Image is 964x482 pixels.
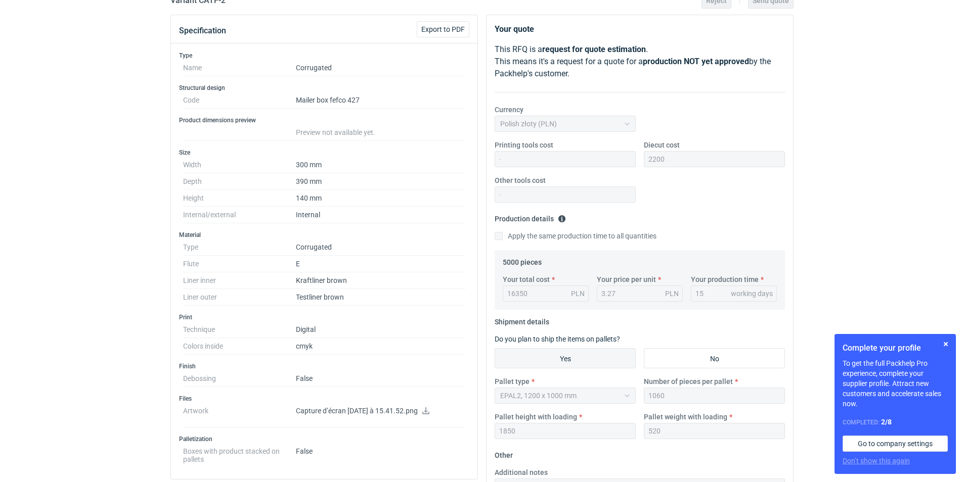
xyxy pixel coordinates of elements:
[183,92,296,109] dt: Code
[183,256,296,272] dt: Flute
[843,436,948,452] a: Go to company settings
[495,467,548,477] label: Additional notes
[296,407,465,416] p: Capture d’écran [DATE] à 15.41.52.png
[179,362,469,370] h3: Finish
[296,157,465,173] dd: 300 mm
[179,52,469,60] h3: Type
[597,274,656,284] label: Your price per unit
[296,321,465,338] dd: Digital
[417,21,469,37] button: Export to PDF
[296,207,465,223] dd: Internal
[183,157,296,173] dt: Width
[183,272,296,289] dt: Liner inner
[495,376,530,387] label: Pallet type
[179,395,469,403] h3: Files
[179,435,469,443] h3: Palletization
[843,342,948,354] h1: Complete your profile
[843,456,910,466] button: Don’t show this again
[495,231,656,241] label: Apply the same production time to all quantities
[183,190,296,207] dt: Height
[183,370,296,387] dt: Debossing
[183,403,296,427] dt: Artwork
[179,84,469,92] h3: Structural design
[503,254,542,266] legend: 5000 pieces
[183,207,296,223] dt: Internal/external
[296,256,465,272] dd: E
[183,321,296,338] dt: Technique
[296,272,465,289] dd: Kraftliner brown
[644,376,733,387] label: Number of pieces per pallet
[571,288,585,299] div: PLN
[843,358,948,409] p: To get the full Packhelp Pro experience, complete your supplier profile. Attract new customers an...
[503,274,550,284] label: Your total cost
[183,60,296,76] dt: Name
[296,239,465,256] dd: Corrugated
[183,338,296,355] dt: Colors inside
[296,443,465,463] dd: False
[183,443,296,463] dt: Boxes with product stacked on pallets
[179,149,469,157] h3: Size
[495,24,534,34] strong: Your quote
[296,190,465,207] dd: 140 mm
[179,19,226,43] button: Specification
[183,239,296,256] dt: Type
[296,338,465,355] dd: cmyk
[183,173,296,190] dt: Depth
[644,140,680,150] label: Diecut cost
[843,417,948,427] div: Completed:
[542,44,646,54] strong: request for quote estimation
[644,412,727,422] label: Pallet weight with loading
[296,92,465,109] dd: Mailer box fefco 427
[881,418,892,426] strong: 2 / 8
[495,105,523,115] label: Currency
[179,231,469,239] h3: Material
[643,57,749,66] strong: production NOT yet approved
[731,288,773,299] div: working days
[179,116,469,124] h3: Product dimensions preview
[296,289,465,306] dd: Testliner brown
[179,313,469,321] h3: Print
[495,314,549,326] legend: Shipment details
[495,43,785,80] p: This RFQ is a . This means it's a request for a quote for a by the Packhelp's customer.
[296,173,465,190] dd: 390 mm
[691,274,759,284] label: Your production time
[495,140,553,150] label: Printing tools cost
[421,26,465,33] span: Export to PDF
[495,412,577,422] label: Pallet height with loading
[296,370,465,387] dd: False
[940,338,952,350] button: Skip for now
[495,447,513,459] legend: Other
[495,175,546,185] label: Other tools cost
[495,211,566,223] legend: Production details
[296,60,465,76] dd: Corrugated
[665,288,679,299] div: PLN
[495,335,620,343] label: Do you plan to ship the items on pallets?
[296,128,375,136] span: Preview not available yet.
[183,289,296,306] dt: Liner outer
